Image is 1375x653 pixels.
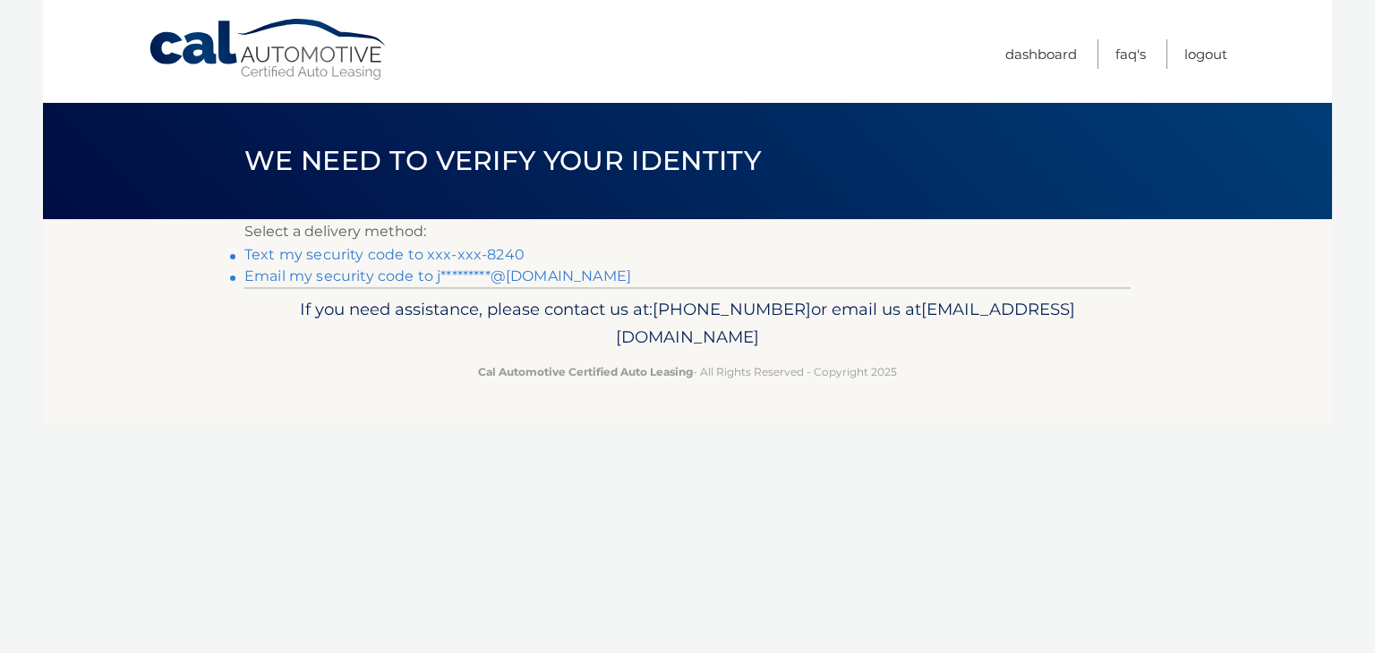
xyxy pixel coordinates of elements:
[148,18,389,81] a: Cal Automotive
[1184,39,1227,69] a: Logout
[256,295,1119,352] p: If you need assistance, please contact us at: or email us at
[244,246,525,263] a: Text my security code to xxx-xxx-8240
[653,299,811,319] span: [PHONE_NUMBER]
[256,362,1119,381] p: - All Rights Reserved - Copyright 2025
[244,144,761,177] span: We need to verify your identity
[478,365,693,378] strong: Cal Automotive Certified Auto Leasing
[244,267,631,284] a: Email my security code to j*********@[DOMAIN_NAME]
[244,219,1131,244] p: Select a delivery method:
[1115,39,1146,69] a: FAQ's
[1005,39,1077,69] a: Dashboard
